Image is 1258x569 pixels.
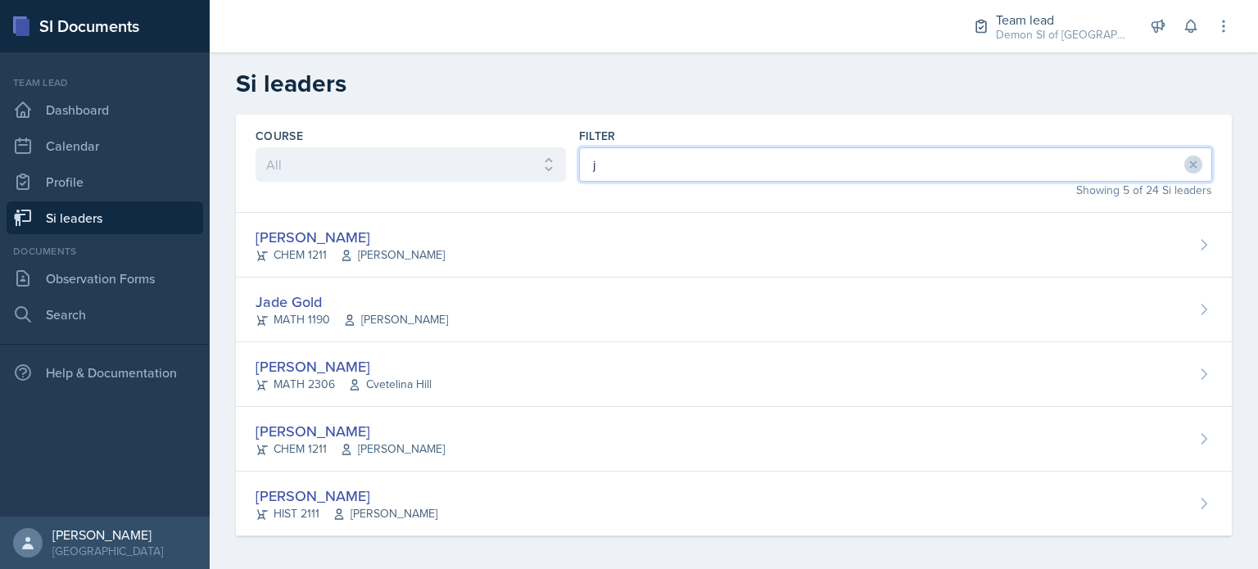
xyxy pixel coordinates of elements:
[256,440,445,458] div: CHEM 1211
[256,355,432,377] div: [PERSON_NAME]
[579,147,1212,182] input: Filter
[340,246,445,264] span: [PERSON_NAME]
[7,201,203,234] a: Si leaders
[996,10,1127,29] div: Team lead
[256,311,448,328] div: MATH 1190
[7,244,203,259] div: Documents
[7,75,203,90] div: Team lead
[7,165,203,198] a: Profile
[7,298,203,331] a: Search
[52,543,163,559] div: [GEOGRAPHIC_DATA]
[348,376,432,393] span: Cvetelina Hill
[7,93,203,126] a: Dashboard
[256,226,445,248] div: [PERSON_NAME]
[7,356,203,389] div: Help & Documentation
[256,505,437,522] div: HIST 2111
[256,128,303,144] label: Course
[236,407,1232,472] a: [PERSON_NAME] CHEM 1211[PERSON_NAME]
[343,311,448,328] span: [PERSON_NAME]
[236,278,1232,342] a: Jade Gold MATH 1190[PERSON_NAME]
[256,246,445,264] div: CHEM 1211
[236,213,1232,278] a: [PERSON_NAME] CHEM 1211[PERSON_NAME]
[579,128,616,144] label: Filter
[256,485,437,507] div: [PERSON_NAME]
[52,526,163,543] div: [PERSON_NAME]
[340,440,445,458] span: [PERSON_NAME]
[236,69,1232,98] h2: Si leaders
[236,472,1232,536] a: [PERSON_NAME] HIST 2111[PERSON_NAME]
[579,182,1212,199] div: Showing 5 of 24 Si leaders
[7,129,203,162] a: Calendar
[256,420,445,442] div: [PERSON_NAME]
[236,342,1232,407] a: [PERSON_NAME] MATH 2306Cvetelina Hill
[996,26,1127,43] div: Demon SI of [GEOGRAPHIC_DATA] / Fall 2025
[333,505,437,522] span: [PERSON_NAME]
[256,291,448,313] div: Jade Gold
[256,376,432,393] div: MATH 2306
[7,262,203,295] a: Observation Forms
